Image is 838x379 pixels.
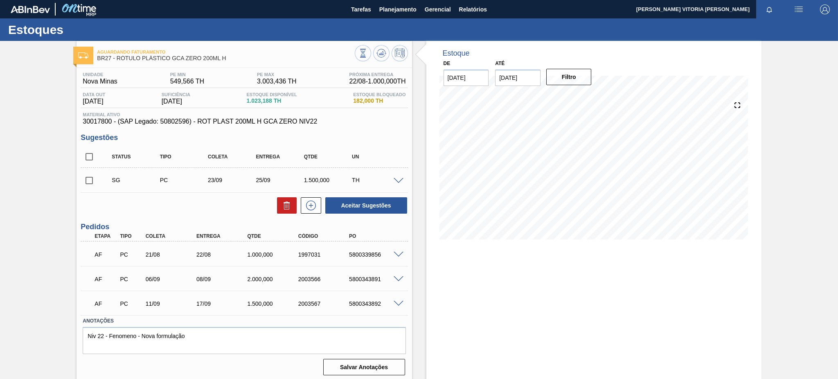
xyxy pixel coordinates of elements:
label: Até [495,61,505,66]
div: UN [350,154,404,160]
div: 21/08/2025 [144,251,201,258]
div: Qtde [245,233,302,239]
label: Anotações [83,315,405,327]
span: PE MIN [170,72,204,77]
textarea: Niv 22 - Fenomeno - Nova formulação [83,327,405,354]
button: Visão Geral dos Estoques [355,45,371,61]
div: 5800343891 [347,276,404,282]
span: Planejamento [379,5,417,14]
span: PE MAX [257,72,297,77]
div: 5800343892 [347,300,404,307]
span: Data out [83,92,105,97]
span: Tarefas [351,5,371,14]
span: 182,000 TH [353,98,405,104]
span: 22/08 - 1.000,000 TH [349,78,406,85]
span: Gerencial [425,5,451,14]
div: 5800339856 [347,251,404,258]
div: Aguardando Faturamento [92,270,119,288]
span: Nova Minas [83,78,117,85]
div: Coleta [206,154,260,160]
span: Próxima Entrega [349,72,406,77]
span: Unidade [83,72,117,77]
div: 1.500,000 [302,177,356,183]
div: 08/09/2025 [194,276,252,282]
span: 3.003,436 TH [257,78,297,85]
div: Aguardando Faturamento [92,295,119,313]
span: BR27 - RÓTULO PLÁSTICO GCA ZERO 200ML H [97,55,354,61]
div: Pedido de Compra [118,251,144,258]
div: 17/09/2025 [194,300,252,307]
p: AF [95,276,117,282]
span: Aguardando Faturamento [97,50,354,54]
div: 06/09/2025 [144,276,201,282]
span: [DATE] [162,98,190,105]
button: Notificações [756,4,782,15]
div: 1.000,000 [245,251,302,258]
span: Estoque Bloqueado [353,92,405,97]
p: AF [95,251,117,258]
img: Logout [820,5,830,14]
div: Código [296,233,354,239]
div: Pedido de Compra [118,276,144,282]
button: Programar Estoque [392,45,408,61]
span: 549,566 TH [170,78,204,85]
div: Tipo [118,233,144,239]
div: Estoque [443,49,470,58]
input: dd/mm/yyyy [495,70,541,86]
label: De [444,61,451,66]
img: Ícone [78,52,88,59]
div: Tipo [158,154,212,160]
input: dd/mm/yyyy [444,70,489,86]
div: 1997031 [296,251,354,258]
button: Aceitar Sugestões [325,197,407,214]
h3: Sugestões [81,133,408,142]
div: Pedido de Compra [158,177,212,183]
div: PO [347,233,404,239]
div: 22/08/2025 [194,251,252,258]
span: [DATE] [83,98,105,105]
div: Excluir Sugestões [273,197,297,214]
div: 25/09/2025 [254,177,308,183]
div: 2003567 [296,300,354,307]
div: 23/09/2025 [206,177,260,183]
div: 1.500,000 [245,300,302,307]
div: Status [110,154,164,160]
div: 2003566 [296,276,354,282]
button: Salvar Anotações [323,359,405,375]
p: AF [95,300,117,307]
div: Entrega [194,233,252,239]
span: 30017800 - (SAP Legado: 50802596) - ROT PLAST 200ML H GCA ZERO NIV22 [83,118,405,125]
div: Pedido de Compra [118,300,144,307]
span: Estoque Disponível [246,92,297,97]
div: Aguardando Faturamento [92,246,119,264]
div: Etapa [92,233,119,239]
div: Sugestão Criada [110,177,164,183]
div: Aceitar Sugestões [321,196,408,214]
div: Nova sugestão [297,197,321,214]
span: 1.023,188 TH [246,98,297,104]
span: Relatórios [459,5,487,14]
img: TNhmsLtSVTkK8tSr43FrP2fwEKptu5GPRR3wAAAABJRU5ErkJggg== [11,6,50,13]
button: Atualizar Gráfico [373,45,390,61]
h1: Estoques [8,25,153,34]
h3: Pedidos [81,223,408,231]
span: Material ativo [83,112,405,117]
img: userActions [794,5,804,14]
span: Suficiência [162,92,190,97]
div: Coleta [144,233,201,239]
button: Filtro [546,69,592,85]
div: TH [350,177,404,183]
div: 11/09/2025 [144,300,201,307]
div: Entrega [254,154,308,160]
div: Qtde [302,154,356,160]
div: 2.000,000 [245,276,302,282]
